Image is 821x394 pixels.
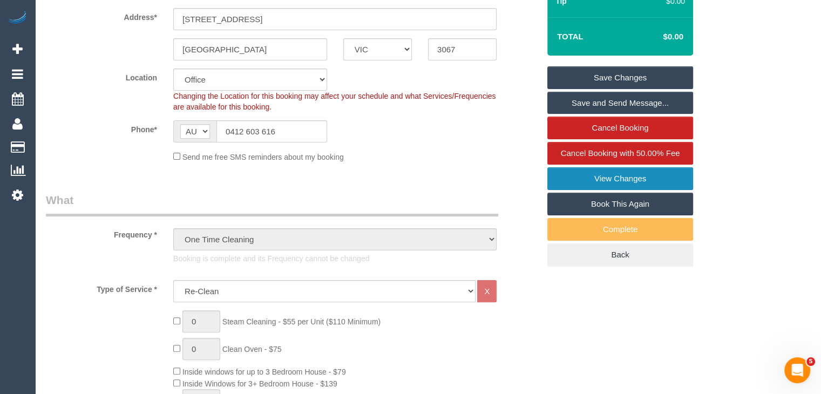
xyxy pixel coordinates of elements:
[46,192,498,216] legend: What
[38,69,165,83] label: Location
[38,120,165,135] label: Phone*
[547,66,693,89] a: Save Changes
[547,193,693,215] a: Book This Again
[182,153,344,161] span: Send me free SMS reminders about my booking
[173,38,327,60] input: Suburb*
[222,317,381,326] span: Steam Cleaning - $55 per Unit ($110 Minimum)
[806,357,815,366] span: 5
[557,32,583,41] strong: Total
[631,32,683,42] h4: $0.00
[173,92,496,111] span: Changing the Location for this booking may affect your schedule and what Services/Frequencies are...
[38,8,165,23] label: Address*
[784,357,810,383] iframe: Intercom live chat
[182,368,346,376] span: Inside windows for up to 3 Bedroom House - $79
[38,226,165,240] label: Frequency *
[547,243,693,266] a: Back
[428,38,497,60] input: Post Code*
[547,142,693,165] a: Cancel Booking with 50.00% Fee
[173,253,497,264] p: Booking is complete and its Frequency cannot be changed
[547,92,693,114] a: Save and Send Message...
[547,117,693,139] a: Cancel Booking
[182,379,337,388] span: Inside Windows for 3+ Bedroom House - $139
[6,11,28,26] img: Automaid Logo
[561,148,680,158] span: Cancel Booking with 50.00% Fee
[38,280,165,295] label: Type of Service *
[547,167,693,190] a: View Changes
[222,345,282,354] span: Clean Oven - $75
[216,120,327,142] input: Phone*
